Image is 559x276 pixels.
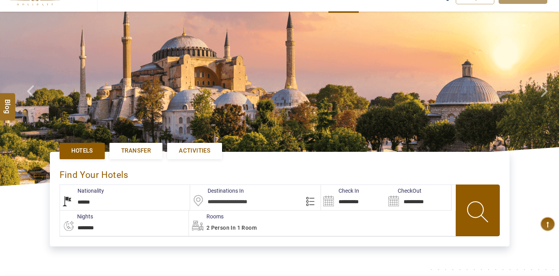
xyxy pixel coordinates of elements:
[321,187,359,195] label: Check In
[386,185,451,210] input: Search
[60,187,104,195] label: Nationality
[206,225,257,231] span: 2 Person in 1 Room
[60,213,93,220] label: nights
[386,187,421,195] label: CheckOut
[109,143,162,159] a: Transfer
[531,12,559,186] a: Check next image
[60,162,500,185] div: Find Your Hotels
[189,213,224,220] label: Rooms
[190,187,244,195] label: Destinations In
[3,99,13,105] span: Blog
[60,143,105,159] a: Hotels
[167,143,222,159] a: Activities
[17,12,45,186] a: Check next prev
[321,185,386,210] input: Search
[179,147,210,155] span: Activities
[71,147,93,155] span: Hotels
[121,147,151,155] span: Transfer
